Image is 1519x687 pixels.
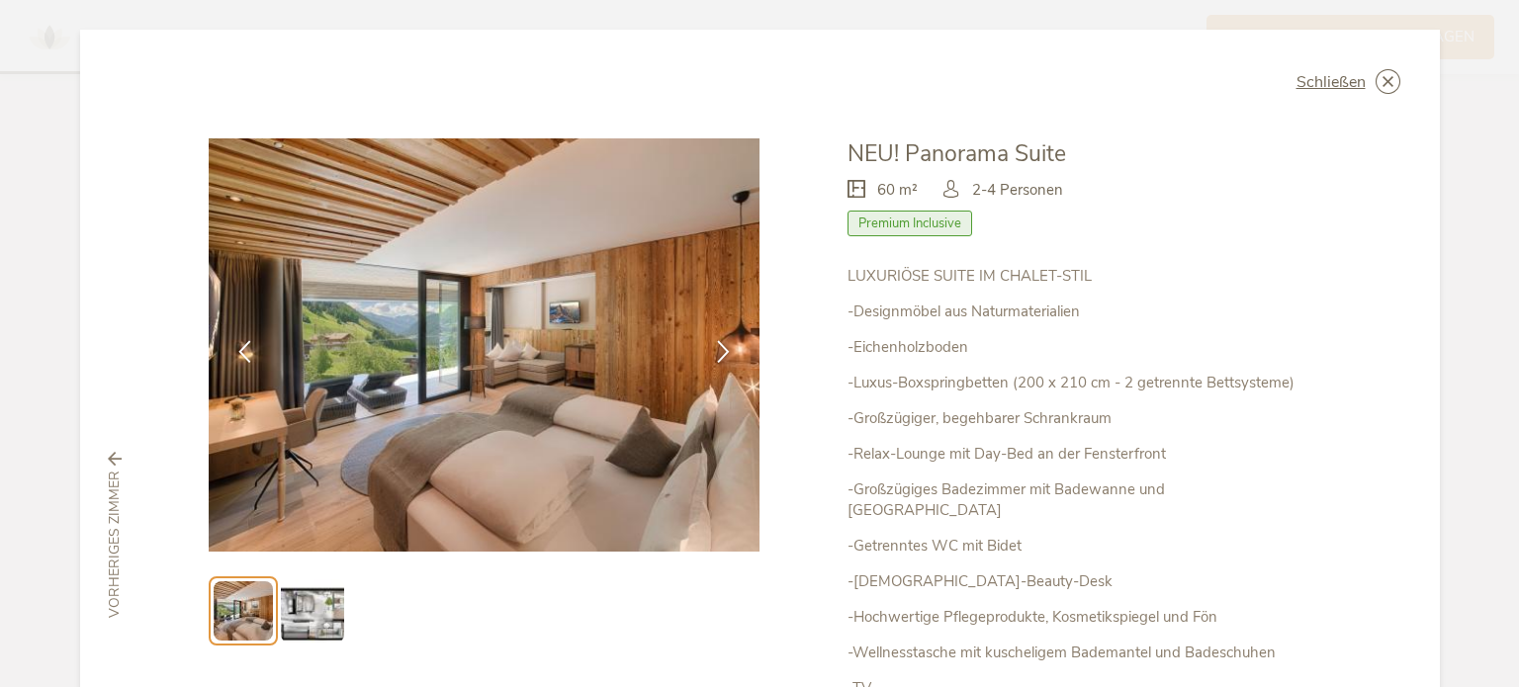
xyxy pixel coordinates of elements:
[877,180,918,201] span: 60 m²
[848,138,1066,169] span: NEU! Panorama Suite
[848,571,1310,592] p: -[DEMOGRAPHIC_DATA]-Beauty-Desk
[848,479,1310,521] p: -Großzügiges Badezimmer mit Badewanne und [GEOGRAPHIC_DATA]
[214,581,273,641] img: Preview
[848,536,1310,557] p: -Getrenntes WC mit Bidet
[848,643,1310,663] p: -Wellnesstasche mit kuscheligem Bademantel und Badeschuhen
[209,138,760,552] img: NEU! Panorama Suite
[848,373,1310,393] p: -Luxus-Boxspringbetten (200 x 210 cm - 2 getrennte Bettsysteme)
[1296,74,1366,90] span: Schließen
[848,408,1310,429] p: -Großzügiger, begehbarer Schrankraum
[105,471,125,618] span: vorheriges Zimmer
[848,301,1310,322] p: -Designmöbel aus Naturmaterialien
[848,337,1310,358] p: -Eichenholzboden
[972,180,1063,201] span: 2-4 Personen
[281,579,344,643] img: Preview
[848,607,1310,628] p: -Hochwertige Pflegeprodukte, Kosmetikspiegel und Fön
[848,444,1310,465] p: -Relax-Lounge mit Day-Bed an der Fensterfront
[848,211,972,236] span: Premium Inclusive
[848,266,1310,287] p: LUXURIÖSE SUITE IM CHALET-STIL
